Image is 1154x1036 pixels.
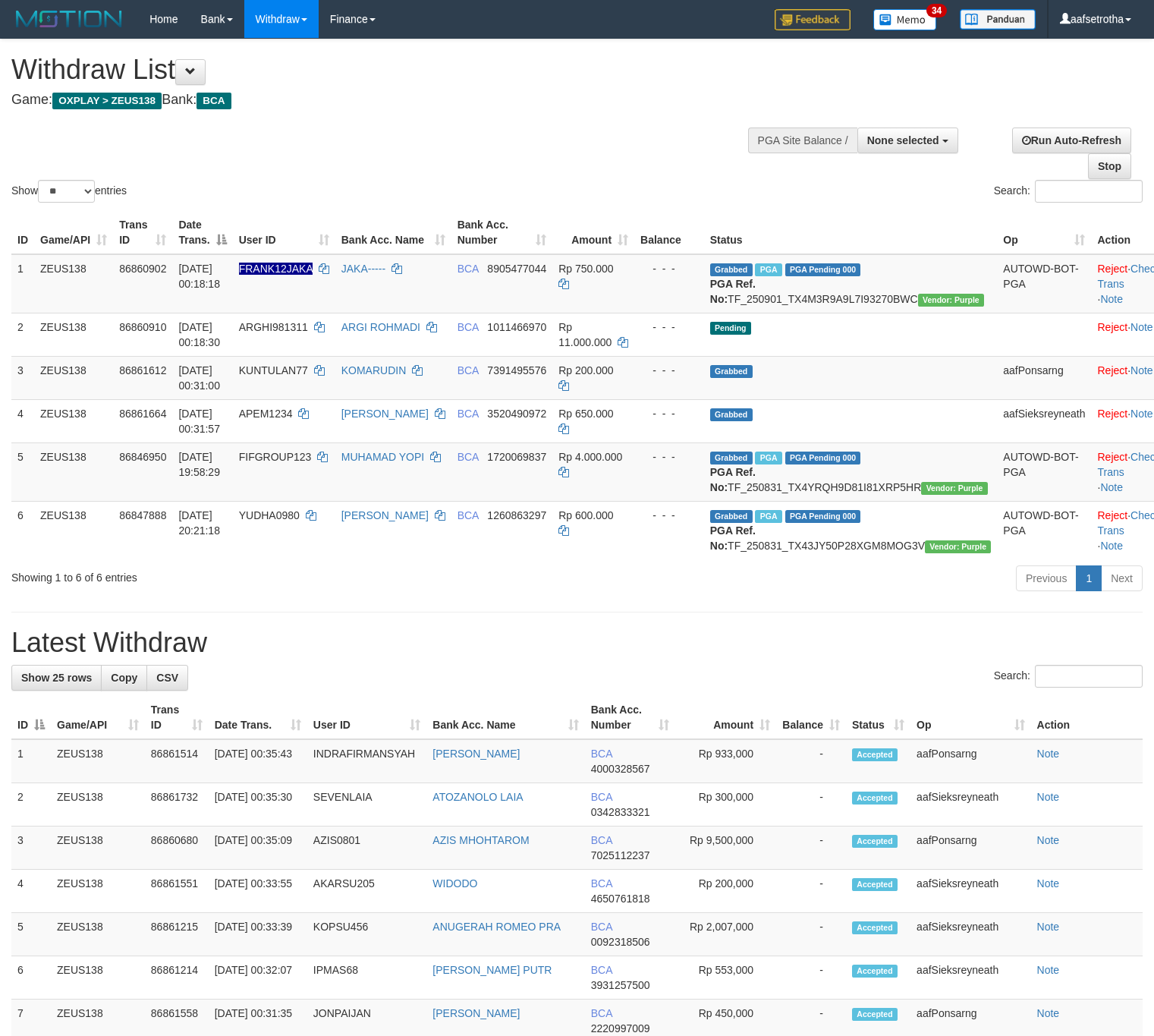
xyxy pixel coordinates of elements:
[209,870,307,913] td: [DATE] 00:33:55
[873,9,937,30] img: Button%20Memo.svg
[11,501,34,559] td: 6
[11,180,127,203] label: Show entries
[640,406,698,421] div: - - -
[432,877,477,890] a: WIDODO
[209,739,307,783] td: [DATE] 00:35:43
[34,211,113,254] th: Game/API: activate to sort column ascending
[451,211,553,254] th: Bank Acc. Number: activate to sort column ascending
[558,451,622,463] span: Rp 4.000.000
[111,672,137,684] span: Copy
[11,254,34,313] td: 1
[997,254,1091,313] td: AUTOWD-BOT-PGA
[239,509,300,521] span: YUDHA0980
[558,364,613,376] span: Rp 200.000
[11,783,51,827] td: 2
[178,509,220,537] span: [DATE] 20:21:18
[145,783,209,827] td: 86861732
[640,363,698,378] div: - - -
[119,364,166,376] span: 86861612
[591,877,612,890] span: BCA
[11,956,51,1000] td: 6
[640,261,698,276] div: - - -
[11,313,34,356] td: 2
[34,501,113,559] td: ZEUS138
[146,665,188,691] a: CSV
[1130,321,1153,333] a: Note
[552,211,634,254] th: Amount: activate to sort column ascending
[910,827,1030,870] td: aafPonsarng
[178,321,220,348] span: [DATE] 00:18:30
[857,128,958,153] button: None selected
[918,294,984,307] span: Vendor URL: https://trx4.1velocity.biz
[785,452,861,464] span: PGA Pending
[675,827,776,870] td: Rp 9,500,000
[51,870,145,913] td: ZEUS138
[591,849,650,861] span: Copy 7025112237 to clipboard
[458,451,479,463] span: BCA
[432,791,523,803] a: ATOZANOLO LAIA
[852,965,898,978] span: Accepted
[776,696,846,739] th: Balance: activate to sort column ascending
[675,870,776,913] td: Rp 200,000
[997,501,1091,559] td: AUTOWD-BOT-PGA
[910,696,1030,739] th: Op: activate to sort column ascending
[307,739,426,783] td: INDRAFIRMANSYAH
[341,263,385,275] a: JAKA-----
[591,763,650,775] span: Copy 4000328567 to clipboard
[1097,364,1127,376] a: Reject
[239,321,308,333] span: ARGHI981311
[178,408,220,435] span: [DATE] 00:31:57
[1097,408,1127,420] a: Reject
[11,93,754,108] h4: Game: Bank:
[994,180,1143,203] label: Search:
[591,748,612,760] span: BCA
[239,364,308,376] span: KUNTULAN77
[1037,1007,1060,1019] a: Note
[710,408,753,421] span: Grabbed
[710,322,751,335] span: Pending
[1130,364,1153,376] a: Note
[1037,748,1060,760] a: Note
[710,452,753,464] span: Grabbed
[1035,180,1143,203] input: Search:
[233,211,335,254] th: User ID: activate to sort column ascending
[341,509,429,521] a: [PERSON_NAME]
[1130,408,1153,420] a: Note
[487,321,546,333] span: Copy 1011466970 to clipboard
[1037,964,1060,976] a: Note
[11,55,754,85] h1: Withdraw List
[675,739,776,783] td: Rp 933,000
[34,254,113,313] td: ZEUS138
[341,364,407,376] a: KOMARUDIN
[178,263,220,290] span: [DATE] 00:18:18
[846,696,910,739] th: Status: activate to sort column ascending
[145,696,209,739] th: Trans ID: activate to sort column ascending
[704,501,998,559] td: TF_250831_TX43JY50P28XGM8MOG3V
[11,665,102,691] a: Show 25 rows
[1097,509,1127,521] a: Reject
[119,408,166,420] span: 86861664
[341,408,429,420] a: [PERSON_NAME]
[432,964,552,976] a: [PERSON_NAME] PUTR
[1097,263,1127,275] a: Reject
[710,263,753,276] span: Grabbed
[591,834,612,846] span: BCA
[34,313,113,356] td: ZEUS138
[1100,540,1123,552] a: Note
[307,913,426,956] td: KOPSU456
[1037,877,1060,890] a: Note
[910,783,1030,827] td: aafSieksreyneath
[640,449,698,464] div: - - -
[432,834,529,846] a: AZIS MHOHTAROM
[776,956,846,1000] td: -
[755,452,781,464] span: Marked by aafnoeunsreypich
[239,451,312,463] span: FIFGROUP123
[921,482,987,495] span: Vendor URL: https://trx4.1velocity.biz
[591,979,650,991] span: Copy 3931257500 to clipboard
[710,510,753,523] span: Grabbed
[11,442,34,501] td: 5
[1101,565,1143,591] a: Next
[458,321,479,333] span: BCA
[776,870,846,913] td: -
[51,827,145,870] td: ZEUS138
